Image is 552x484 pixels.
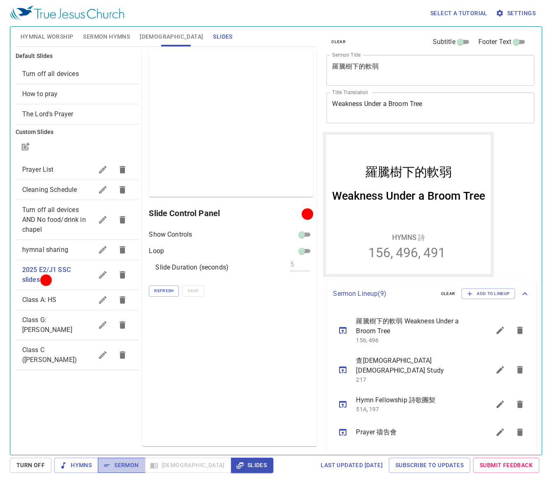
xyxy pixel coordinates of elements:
span: Class C (Wang) [22,346,77,364]
p: Show Controls [149,230,192,240]
p: Slide Duration (seconds) [155,263,229,272]
span: Prayer List [22,166,54,173]
span: Hymns [61,460,92,470]
span: clear [441,290,455,297]
div: Cleaning Schedule [16,180,139,200]
div: Class C ([PERSON_NAME]) [16,340,139,370]
span: [object Object] [22,70,79,78]
span: hymnal sharing [22,246,68,254]
button: Select a tutorial [427,6,491,21]
span: 查[DEMOGRAPHIC_DATA] [DEMOGRAPHIC_DATA] Study [356,356,471,376]
textarea: 羅騰樹下的軟弱 [332,62,529,78]
span: 羅騰樹下的軟弱 Weakness Under a Broom Tree [356,316,471,336]
div: Class G: [PERSON_NAME] [16,310,139,340]
span: clear [331,38,346,46]
p: Preview Only [215,120,248,129]
h6: Custom Slides [16,128,139,137]
div: hymnal sharing [16,240,139,260]
div: The Lord's Prayer [16,104,139,124]
span: Last updated [DATE] [321,460,383,470]
a: Last updated [DATE] [317,458,386,473]
img: True Jesus Church [10,6,124,21]
h6: Slide Control Panel [149,207,305,220]
button: clear [326,37,351,47]
span: Subtitle [433,37,455,47]
span: Turn off all devices AND No food/drink in chapel [22,206,86,233]
button: Turn Off [10,458,51,473]
span: Slides [213,32,232,42]
span: Prayer 禱告會 [356,427,471,437]
p: 156, 496 [356,336,471,344]
span: [object Object] [22,110,74,118]
span: Slides [238,460,267,470]
span: 2025 E2/J1 SSC slides [22,266,71,283]
span: Hymn Fellowship 詩歌團契 [356,395,471,405]
a: Submit Feedback [473,458,539,473]
span: Turn Off [16,460,45,470]
a: Subscribe to Updates [389,458,470,473]
span: Subscribe to Updates [395,460,464,470]
span: Add to Lineup [467,290,510,297]
span: [DEMOGRAPHIC_DATA] [140,32,203,42]
span: Refresh [154,287,173,295]
button: Slides [231,458,273,473]
span: [object Object] [22,90,58,98]
button: Settings [494,6,539,21]
div: How to pray [16,84,139,104]
button: Refresh [149,286,179,296]
span: Class G: Elijah [22,316,72,334]
button: Sermon [98,458,145,473]
div: Sermon Lineup(9)clearAdd to Lineup [326,280,536,307]
span: Class A: HS [22,296,57,304]
span: Hymnal Worship [21,32,74,42]
div: Prayer List [16,160,139,180]
div: Turn off all devices AND No food/drink in chapel [16,200,139,240]
p: Sermon Lineup ( 9 ) [333,289,434,299]
button: Hymns [54,458,98,473]
span: Cleaning Schedule [22,186,77,194]
span: Footer Text [478,37,512,47]
div: Turn off all devices [16,64,139,84]
span: Select a tutorial [430,8,487,18]
button: Add to Lineup [462,288,515,299]
span: Settings [497,8,536,18]
p: 217 [356,376,471,384]
div: 2025 E2/J1 SSC slides [16,260,139,290]
iframe: from-child [323,132,494,277]
p: Loop [149,246,164,256]
textarea: Weakness Under a Broom Tree [332,100,529,115]
button: clear [436,289,460,299]
h6: Default Slides [16,52,139,61]
p: 51A, 197 [356,405,471,413]
span: Sermon Hymns [83,32,130,42]
div: Class A: HS [16,290,139,310]
span: Submit Feedback [480,460,533,470]
span: Sermon [104,460,139,470]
